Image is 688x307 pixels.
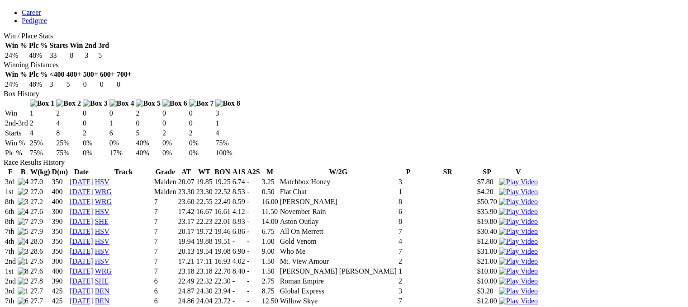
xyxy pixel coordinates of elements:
[5,247,16,256] td: 7th
[30,277,51,286] td: 27.8
[95,198,112,205] a: WRG
[215,139,241,148] td: 75%
[5,41,28,50] th: Win %
[189,139,214,148] td: 0%
[56,119,81,128] td: 4
[109,149,135,158] td: 17%
[398,247,419,256] td: 7
[178,207,195,216] td: 17.42
[215,99,240,107] img: Box 8
[499,218,538,226] img: Play Video
[398,227,419,236] td: 7
[232,237,246,246] td: -
[247,257,260,266] td: -
[30,217,51,226] td: 27.9
[261,197,279,206] td: 16.00
[499,287,538,295] a: Watch Replay on Watchdog
[154,267,177,276] td: 7
[214,167,231,177] th: BON
[56,139,81,148] td: 25%
[22,9,41,16] a: Career
[398,197,419,206] td: 8
[215,149,241,158] td: 100%
[499,228,538,236] img: Play Video
[261,187,279,196] td: 0.50
[154,207,177,216] td: 7
[52,207,69,216] td: 300
[69,41,83,50] th: Win
[215,109,241,118] td: 3
[135,119,161,128] td: 0
[29,129,55,138] td: 4
[154,227,177,236] td: 7
[70,267,93,275] a: [DATE]
[154,187,177,196] td: Maiden
[154,197,177,206] td: 7
[52,197,69,206] td: 400
[18,228,28,236] img: 5
[109,99,134,107] img: Box 4
[49,70,65,79] th: <400
[5,187,16,196] td: 1st
[83,80,99,89] td: 0
[499,198,538,206] img: Play Video
[232,177,246,186] td: 6.74
[215,129,241,138] td: 4
[398,257,419,266] td: 2
[232,207,246,216] td: 4.12
[18,237,28,246] img: 4
[69,51,83,60] td: 8
[247,237,260,246] td: -
[5,217,16,226] td: 8th
[162,139,188,148] td: 0%
[232,167,246,177] th: A1S
[280,177,397,186] td: Matchbox Honey
[135,129,161,138] td: 5
[214,267,231,276] td: 22.70
[499,188,538,196] img: Play Video
[70,228,93,235] a: [DATE]
[28,51,48,60] td: 48%
[162,109,188,118] td: 0
[196,207,213,216] td: 16.67
[82,119,108,128] td: 0
[18,188,28,196] img: 2
[5,51,28,60] td: 24%
[84,41,97,50] th: 2nd
[5,207,16,216] td: 6th
[154,177,177,186] td: Maiden
[280,217,397,226] td: Aston Outlay
[69,167,94,177] th: Date
[52,267,69,276] td: 400
[18,247,28,256] img: 3
[154,167,177,177] th: Grade
[30,257,51,266] td: 27.6
[477,207,498,216] td: $35.90
[196,177,213,186] td: 19.85
[95,267,112,275] a: WRG
[247,227,260,236] td: -
[232,197,246,206] td: 8.59
[215,119,241,128] td: 1
[154,217,177,226] td: 7
[499,247,538,255] a: Watch Replay on Watchdog
[70,287,93,295] a: [DATE]
[499,257,538,265] img: Play Video
[18,277,28,285] img: 2
[178,217,195,226] td: 23.17
[5,177,16,186] td: 3rd
[477,227,498,236] td: $30.40
[477,177,498,186] td: $7.80
[66,80,82,89] td: 5
[280,167,397,177] th: W/2G
[29,149,55,158] td: 75%
[30,237,51,246] td: 28.0
[70,198,93,205] a: [DATE]
[261,167,279,177] th: M
[178,247,195,256] td: 20.13
[5,237,16,246] td: 4th
[83,70,99,79] th: 500+
[499,297,538,305] a: Watch Replay on Watchdog
[4,32,684,40] div: Win / Place Stats
[135,149,161,158] td: 40%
